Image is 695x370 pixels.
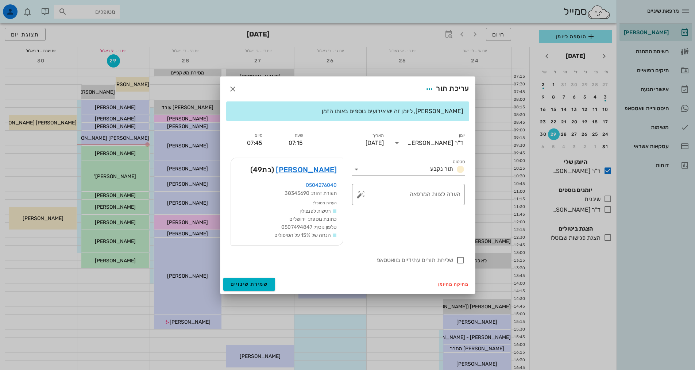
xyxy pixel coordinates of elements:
label: יומן [459,133,465,138]
a: [PERSON_NAME] [276,164,337,176]
div: תעודת זהות: 38345690 [237,189,337,197]
label: סטטוס [453,159,465,165]
label: שעה [294,133,303,138]
span: שמירת שינויים [231,281,268,287]
div: עריכת תור [423,82,469,96]
span: (בת ) [250,164,274,176]
span: 49 [253,165,262,174]
label: שליחת תורים עתידיים בוואטסאפ [231,257,453,264]
label: תאריך [372,133,384,138]
div: ד"ר [PERSON_NAME] [408,140,463,146]
label: סיום [255,133,262,138]
div: יומןד"ר [PERSON_NAME] [393,137,465,149]
small: הערות מטופל: [313,201,337,205]
div: סטטוסתור נקבע [352,163,465,175]
span: רגישות לפנצילין כתובת נוספת: ירושלים טלפון נוסף: 0507494847 [281,208,337,230]
button: מחיקה מהיומן [435,279,472,289]
span: מחיקה מהיומן [438,282,469,287]
span: הנחה של 15% על הטיפולים [274,232,331,238]
span: [PERSON_NAME], ליומן זה יש אירועים נוספים באותו הזמן [322,108,463,115]
span: תור נקבע [430,165,453,172]
a: 0504276040 [306,182,337,188]
button: שמירת שינויים [223,278,275,291]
